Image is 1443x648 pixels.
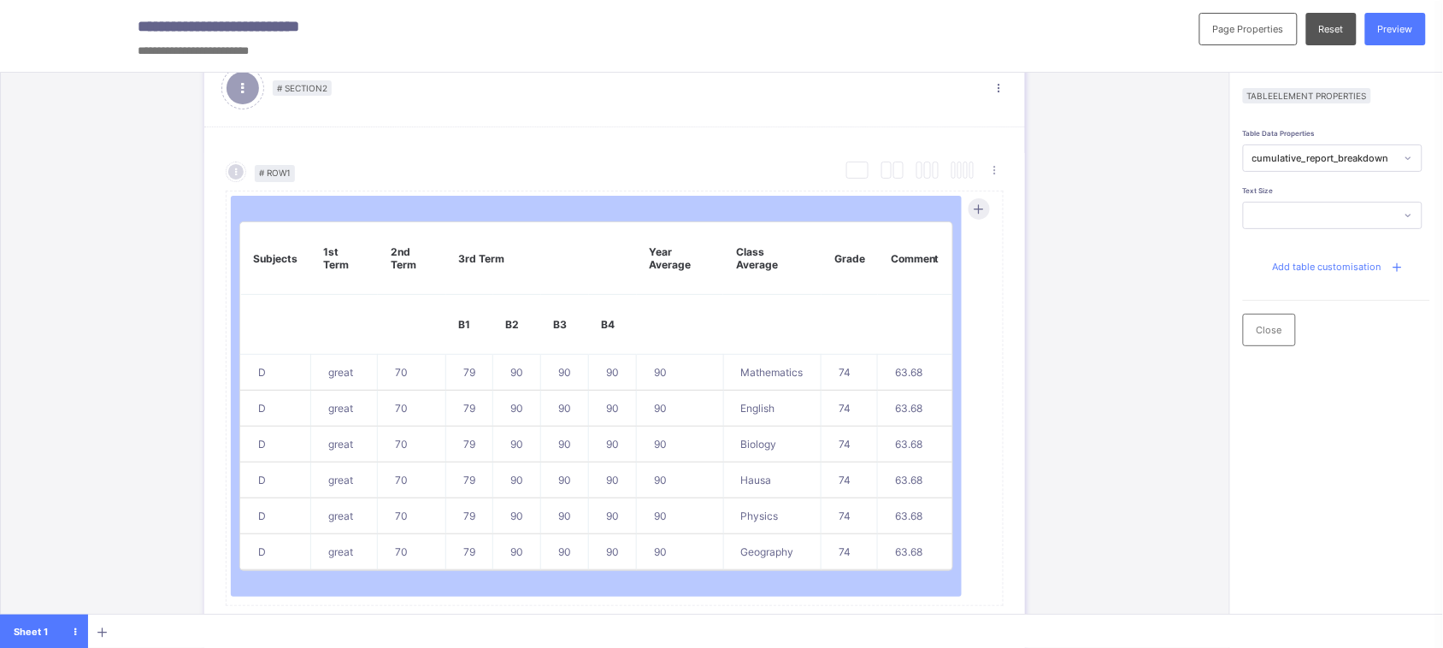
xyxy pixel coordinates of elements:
td: 79 [446,498,493,534]
span: # Row 1 [255,165,295,182]
td: 90 [637,355,724,391]
td: 90 [637,462,724,498]
td: 70 [378,427,446,462]
td: Mathematics [723,355,822,391]
td: D [241,534,311,570]
td: 90 [589,391,637,427]
td: great [311,427,378,462]
td: 74 [822,355,878,391]
p: 3rd Term [459,252,624,265]
td: 74 [822,534,878,570]
p: Comment [891,252,939,265]
p: 2nd Term [391,245,433,271]
p: 1st Term [324,245,365,271]
td: 63.68 [878,462,952,498]
td: 90 [541,427,589,462]
td: 90 [637,498,724,534]
td: 79 [446,355,493,391]
span: Close [1257,324,1282,336]
p: B1 [459,318,480,331]
td: 90 [541,355,589,391]
td: Geography [723,534,822,570]
td: 63.68 [878,391,952,427]
td: Biology [723,427,822,462]
td: 90 [493,427,541,462]
span: # Section 2 [273,80,332,96]
td: great [311,462,378,498]
td: D [241,427,311,462]
td: 79 [446,391,493,427]
td: 90 [541,391,589,427]
span: Reset [1319,23,1344,35]
td: 90 [493,391,541,427]
div: cumulative_report_breakdown [1252,152,1396,164]
td: 90 [589,462,637,498]
td: 74 [822,462,878,498]
td: 63.68 [878,498,952,534]
td: great [311,498,378,534]
td: Hausa [723,462,822,498]
td: 63.68 [878,355,952,391]
td: 90 [589,534,637,570]
td: 90 [493,355,541,391]
td: 70 [378,355,446,391]
td: 63.68 [878,534,952,570]
span: Table Data Properties [1243,129,1315,138]
td: 70 [378,534,446,570]
td: D [241,498,311,534]
td: 79 [446,534,493,570]
td: 90 [493,534,541,570]
td: 90 [637,391,724,427]
td: 90 [541,498,589,534]
td: 90 [637,427,724,462]
td: great [311,534,378,570]
p: B4 [602,318,624,331]
td: 90 [493,462,541,498]
p: Year Average [650,245,711,271]
span: Add table customisation [1273,261,1381,273]
span: Text Size [1243,186,1274,195]
td: 90 [589,498,637,534]
td: D [241,391,311,427]
td: 90 [589,427,637,462]
td: 90 [493,498,541,534]
td: 63.68 [878,427,952,462]
td: 70 [378,391,446,427]
td: 74 [822,391,878,427]
td: great [311,391,378,427]
td: 90 [589,355,637,391]
td: great [311,355,378,391]
td: D [241,355,311,391]
td: 70 [378,498,446,534]
p: B2 [506,318,528,331]
td: 90 [541,534,589,570]
td: 79 [446,462,493,498]
p: Grade [834,252,865,265]
td: Physics [723,498,822,534]
p: Subjects [254,252,298,265]
td: 90 [541,462,589,498]
td: 70 [378,462,446,498]
td: 90 [637,534,724,570]
td: English [723,391,822,427]
span: Preview [1378,23,1413,35]
p: B3 [554,318,576,331]
span: Table Element Properties [1243,88,1371,103]
td: 74 [822,498,878,534]
td: 79 [446,427,493,462]
td: 74 [822,427,878,462]
p: Class Average [736,245,809,271]
span: Page Properties [1213,23,1284,35]
td: D [241,462,311,498]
